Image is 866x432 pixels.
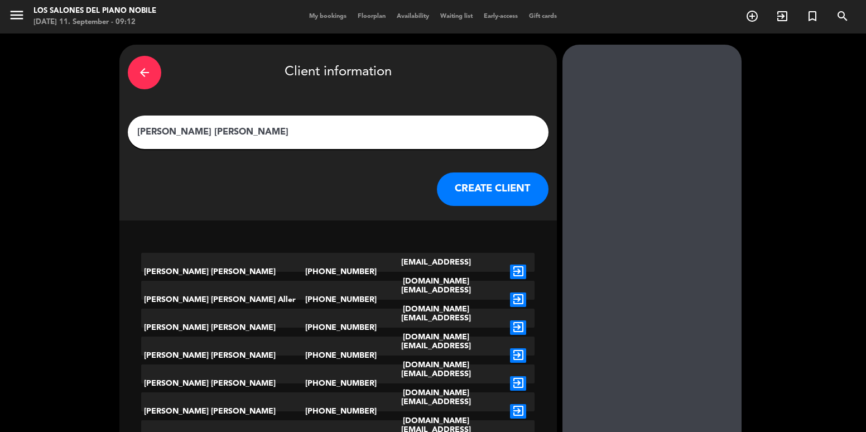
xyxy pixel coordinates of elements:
div: [PHONE_NUMBER] [305,392,371,430]
i: add_circle_outline [745,9,759,23]
i: exit_to_app [510,320,526,335]
div: [PERSON_NAME] [PERSON_NAME] [141,337,305,375]
span: Gift cards [523,13,562,20]
input: Type name, email or phone number... [136,124,540,140]
div: [EMAIL_ADDRESS][DOMAIN_NAME] [371,309,502,347]
span: Early-access [478,13,523,20]
div: [PERSON_NAME] [PERSON_NAME] Aller [141,281,305,319]
i: exit_to_app [510,292,526,307]
div: [EMAIL_ADDRESS][DOMAIN_NAME] [371,364,502,402]
div: [EMAIL_ADDRESS][DOMAIN_NAME] [371,281,502,319]
div: [PHONE_NUMBER] [305,337,371,375]
div: [DATE] 11. September - 09:12 [33,17,156,28]
div: [EMAIL_ADDRESS][DOMAIN_NAME] [371,253,502,291]
div: [PERSON_NAME] [PERSON_NAME] [141,392,305,430]
div: [EMAIL_ADDRESS][DOMAIN_NAME] [371,392,502,430]
i: exit_to_app [776,9,789,23]
div: [PHONE_NUMBER] [305,309,371,347]
i: search [836,9,849,23]
span: Floorplan [352,13,391,20]
i: exit_to_app [510,265,526,279]
div: Client information [128,53,549,92]
span: Waiting list [435,13,478,20]
i: exit_to_app [510,348,526,363]
div: [PHONE_NUMBER] [305,281,371,319]
i: turned_in_not [806,9,819,23]
span: Availability [391,13,435,20]
button: menu [8,7,25,27]
i: exit_to_app [510,404,526,419]
span: My bookings [304,13,352,20]
i: exit_to_app [510,376,526,391]
div: [PHONE_NUMBER] [305,253,371,291]
div: [PHONE_NUMBER] [305,364,371,402]
i: menu [8,7,25,23]
button: CREATE CLIENT [437,172,549,206]
div: Los Salones del Piano Nobile [33,6,156,17]
div: [EMAIL_ADDRESS][DOMAIN_NAME] [371,337,502,375]
div: [PERSON_NAME] [PERSON_NAME] [141,253,305,291]
div: [PERSON_NAME] [PERSON_NAME] [141,309,305,347]
i: arrow_back [138,66,151,79]
div: [PERSON_NAME] [PERSON_NAME] [141,364,305,402]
